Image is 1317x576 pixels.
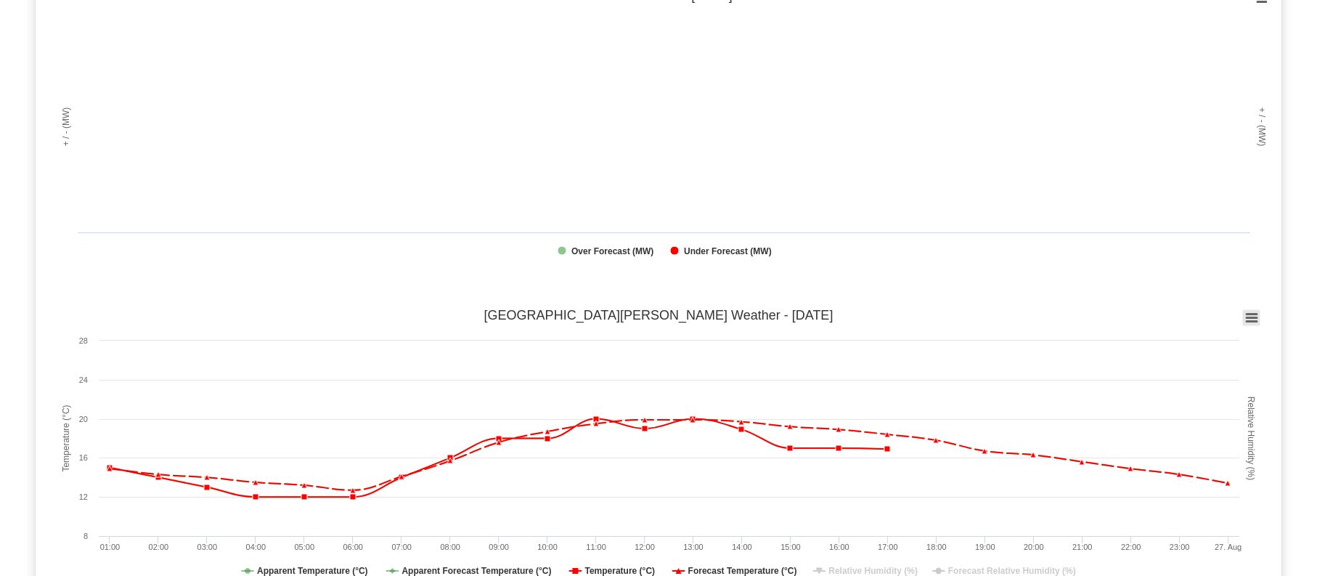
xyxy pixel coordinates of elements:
tspan: Apparent Forecast Temperature (°C) [401,566,551,576]
text: 04:00 [246,543,266,551]
tspan: 27. Aug [1215,543,1241,551]
text: 8 [83,532,88,540]
text: 09:00 [489,543,509,551]
text: 24 [79,376,88,384]
tspan: Apparent Temperature (°C) [257,566,368,576]
text: 02:00 [149,543,169,551]
text: 16:00 [829,543,849,551]
text: 19:00 [975,543,995,551]
text: 15:00 [780,543,801,551]
tspan: Forecast Relative Humidity (%) [948,566,1076,576]
text: 28 [79,336,88,345]
text: 20 [79,415,88,423]
text: 17:00 [878,543,898,551]
tspan: Forecast Temperature (°C) [688,566,797,576]
text: 21:00 [1072,543,1093,551]
tspan: + / - (MW) [61,108,71,147]
tspan: Under Forecast (MW) [684,246,772,256]
tspan: Over Forecast (MW) [571,246,653,256]
text: 23:00 [1170,543,1190,551]
tspan: Relative Humidity (%) [828,566,918,576]
text: 07:00 [391,543,412,551]
text: 14:00 [732,543,752,551]
text: 01:00 [100,543,121,551]
text: 10:00 [537,543,558,551]
tspan: Relative Humidity (%) [1246,397,1256,480]
text: 06:00 [343,543,363,551]
tspan: Temperature (°C) [61,405,71,472]
text: 08:00 [440,543,460,551]
text: 18:00 [926,543,947,551]
text: 05:00 [294,543,314,551]
text: 20:00 [1024,543,1044,551]
tspan: Temperature (°C) [584,566,655,576]
text: 03:00 [197,543,218,551]
text: 16 [79,453,88,462]
text: 11:00 [586,543,606,551]
text: 22:00 [1121,543,1141,551]
tspan: + / - (MW) [1257,108,1267,147]
tspan: [GEOGRAPHIC_DATA][PERSON_NAME] Weather - [DATE] [484,308,833,323]
text: 12 [79,492,88,501]
text: 12:00 [635,543,655,551]
text: 13:00 [683,543,704,551]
